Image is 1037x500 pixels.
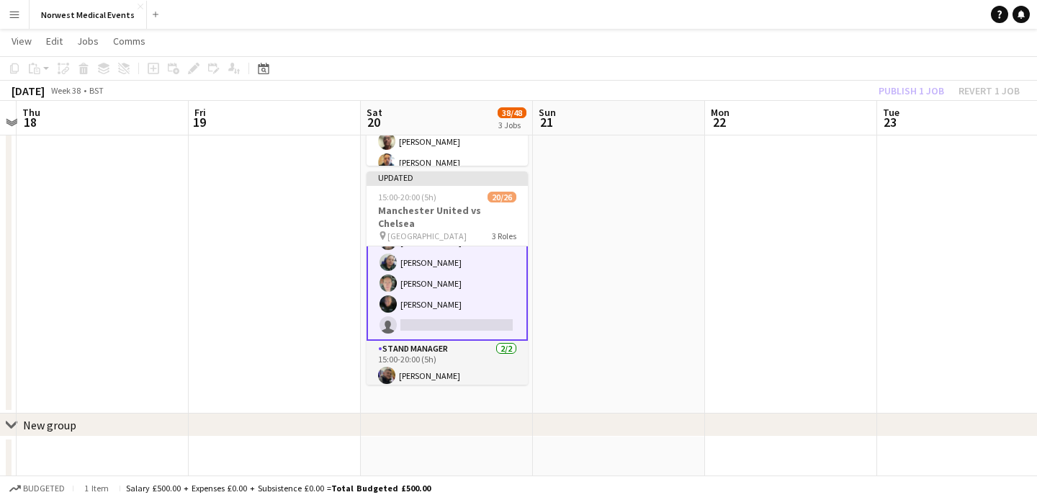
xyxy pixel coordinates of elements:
[709,114,730,130] span: 22
[367,204,528,230] h3: Manchester United vs Chelsea
[364,114,382,130] span: 20
[194,106,206,119] span: Fri
[492,231,516,241] span: 3 Roles
[12,35,32,48] span: View
[89,85,104,96] div: BST
[331,483,431,494] span: Total Budgeted £500.00
[30,1,147,29] button: Norwest Medical Events
[387,231,467,241] span: [GEOGRAPHIC_DATA]
[46,35,63,48] span: Edit
[126,483,431,494] div: Salary £500.00 + Expenses £0.00 + Subsistence £0.00 =
[367,106,382,119] span: Sat
[498,107,526,118] span: 38/48
[107,32,151,50] a: Comms
[711,106,730,119] span: Mon
[192,114,206,130] span: 19
[77,35,99,48] span: Jobs
[367,171,528,183] div: Updated
[23,483,65,494] span: Budgeted
[367,171,528,385] app-job-card: Updated15:00-20:00 (5h)20/26Manchester United vs Chelsea [GEOGRAPHIC_DATA]3 Roles Senior Responde...
[488,192,516,202] span: 20/26
[12,84,45,98] div: [DATE]
[378,192,436,202] span: 15:00-20:00 (5h)
[22,106,40,119] span: Thu
[113,35,145,48] span: Comms
[23,418,76,432] div: New group
[498,120,526,130] div: 3 Jobs
[537,114,556,130] span: 21
[79,483,114,494] span: 1 item
[48,85,84,96] span: Week 38
[367,205,528,341] app-card-role: Senior Responder (FREC 4 or Above)2A4/515:00-20:00 (5h)[PERSON_NAME][PERSON_NAME][PERSON_NAME][PE...
[539,106,556,119] span: Sun
[7,481,67,496] button: Budgeted
[40,32,68,50] a: Edit
[881,114,899,130] span: 23
[367,341,528,411] app-card-role: Stand Manager2/215:00-20:00 (5h)[PERSON_NAME]
[6,32,37,50] a: View
[71,32,104,50] a: Jobs
[883,106,899,119] span: Tue
[20,114,40,130] span: 18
